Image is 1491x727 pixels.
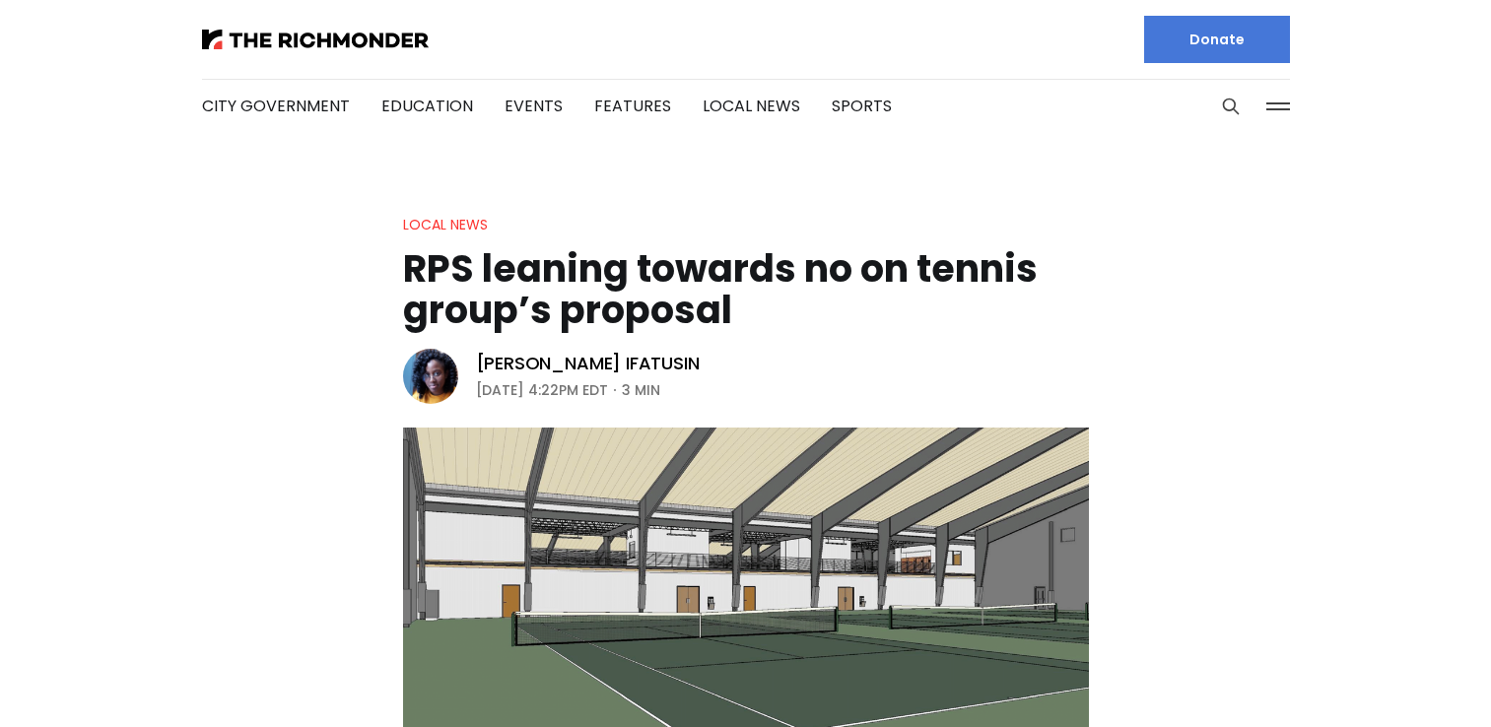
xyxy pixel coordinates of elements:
[1216,92,1246,121] button: Search this site
[703,95,800,117] a: Local News
[403,215,488,234] a: Local News
[832,95,892,117] a: Sports
[622,378,660,402] span: 3 min
[403,248,1089,331] h1: RPS leaning towards no on tennis group’s proposal
[202,95,350,117] a: City Government
[381,95,473,117] a: Education
[476,352,700,375] a: [PERSON_NAME] Ifatusin
[403,349,458,404] img: Victoria A. Ifatusin
[1144,16,1290,63] a: Donate
[594,95,671,117] a: Features
[505,95,563,117] a: Events
[476,378,608,402] time: [DATE] 4:22PM EDT
[202,30,429,49] img: The Richmonder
